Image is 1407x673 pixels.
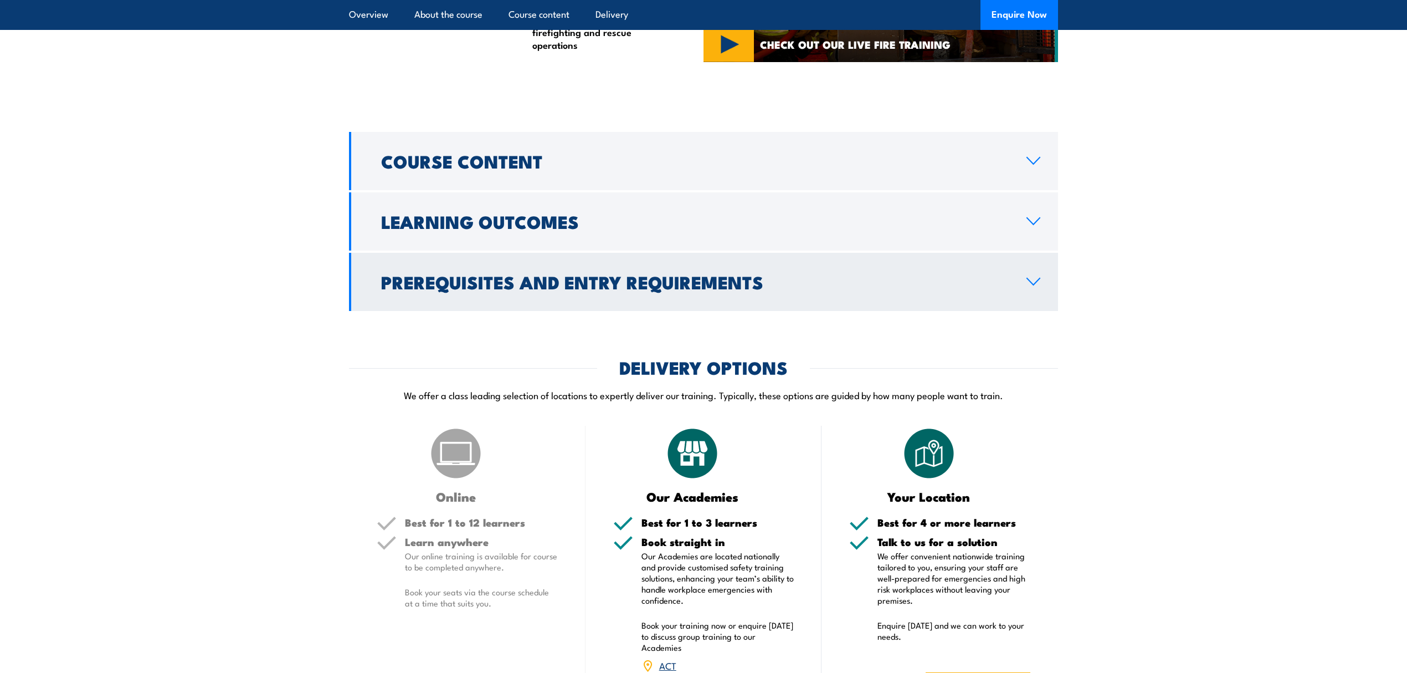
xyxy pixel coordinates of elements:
h3: Online [377,490,536,503]
h5: Best for 4 or more learners [877,517,1030,528]
p: Our Academies are located nationally and provide customised safety training solutions, enhancing ... [641,550,794,606]
p: We offer a class leading selection of locations to expertly deliver our training. Typically, thes... [349,389,1058,401]
h3: Your Location [849,490,1008,503]
a: Learning Outcomes [349,192,1058,251]
h2: DELIVERY OPTIONS [619,359,788,375]
h5: Learn anywhere [405,537,558,547]
p: Book your seats via the course schedule at a time that suits you. [405,587,558,609]
h5: Talk to us for a solution [877,537,1030,547]
a: ACT [659,659,676,672]
h2: Course Content [381,153,1009,169]
p: Enquire [DATE] and we can work to your needs. [877,620,1030,642]
h5: Best for 1 to 3 learners [641,517,794,528]
h3: Our Academies [613,490,772,503]
h2: Prerequisites and Entry Requirements [381,274,1009,289]
h2: Learning Outcomes [381,213,1009,229]
a: Course Content [349,132,1058,190]
p: Our online training is available for course to be completed anywhere. [405,550,558,573]
a: Prerequisites and Entry Requirements [349,253,1058,311]
span: CHECK OUT OUR LIVE FIRE TRAINING [760,39,951,49]
h5: Book straight in [641,537,794,547]
h5: Best for 1 to 12 learners [405,517,558,528]
p: We offer convenient nationwide training tailored to you, ensuring your staff are well-prepared fo... [877,550,1030,606]
p: Book your training now or enquire [DATE] to discuss group training to our Academies [641,620,794,653]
